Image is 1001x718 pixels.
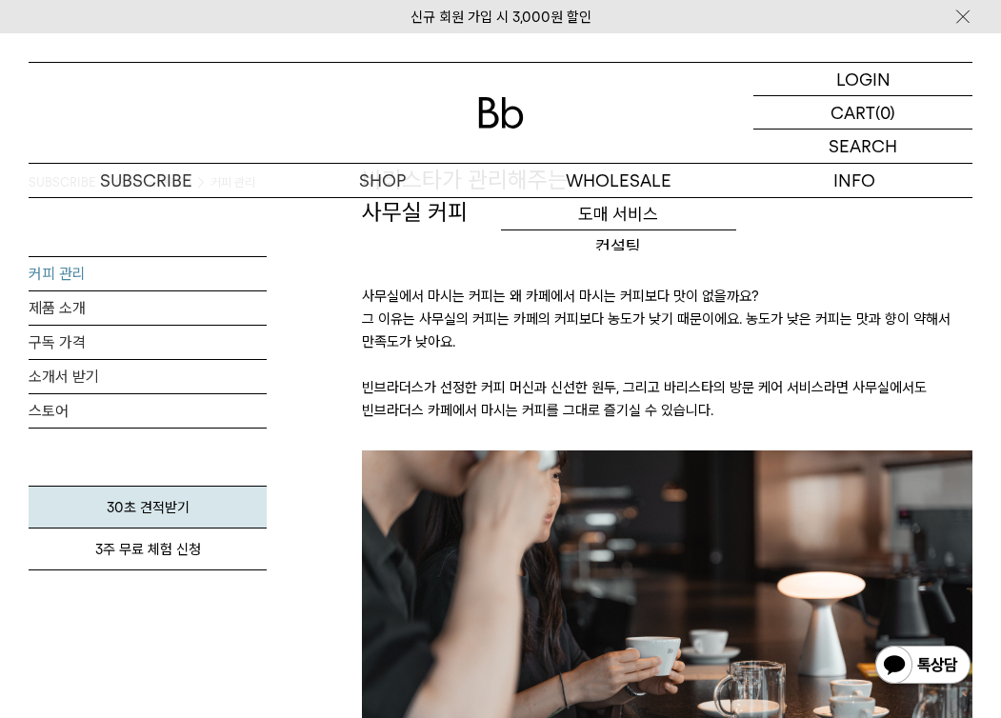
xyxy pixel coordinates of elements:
[29,291,267,325] a: 제품 소개
[501,230,737,263] a: 컨설팅
[410,9,591,26] a: 신규 회원 가입 시 3,000원 할인
[875,96,895,129] p: (0)
[753,96,972,130] a: CART (0)
[29,360,267,393] a: 소개서 받기
[753,63,972,96] a: LOGIN
[29,257,267,290] a: 커피 관리
[831,96,875,129] p: CART
[829,130,897,163] p: SEARCH
[29,326,267,359] a: 구독 가격
[873,644,972,689] img: 카카오톡 채널 1:1 채팅 버튼
[836,63,891,95] p: LOGIN
[501,198,737,230] a: 도매 서비스
[501,164,737,197] p: WHOLESALE
[736,164,972,197] p: INFO
[29,486,267,529] a: 30초 견적받기
[362,228,972,450] p: 사무실에서 마시는 커피는 왜 카페에서 마시는 커피보다 맛이 없을까요? 그 이유는 사무실의 커피는 카페의 커피보다 농도가 낮기 때문이에요. 농도가 낮은 커피는 맛과 향이 약해서...
[29,529,267,570] a: 3주 무료 체험 신청
[29,164,265,197] a: SUBSCRIBE
[29,394,267,428] a: 스토어
[265,164,501,197] a: SHOP
[478,97,524,129] img: 로고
